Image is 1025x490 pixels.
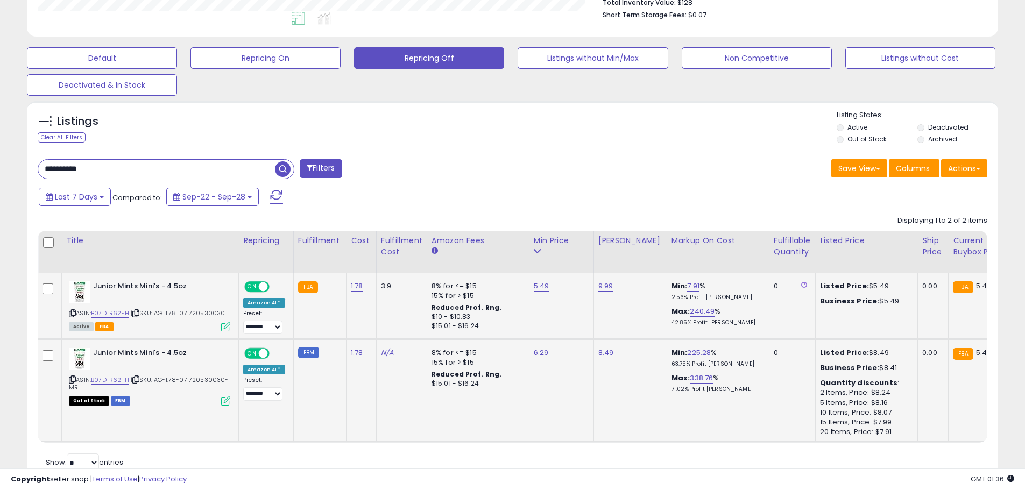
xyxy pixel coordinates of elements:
div: Fulfillment Cost [381,235,422,258]
div: $15.01 - $16.24 [432,322,521,331]
div: 20 Items, Price: $7.91 [820,427,909,437]
div: seller snap | | [11,474,187,485]
div: 8% for <= $15 [432,281,521,291]
span: All listings that are currently out of stock and unavailable for purchase on Amazon [69,396,109,406]
div: 15% for > $15 [432,358,521,367]
div: 0.00 [922,348,940,358]
div: Title [66,235,234,246]
div: % [671,281,761,301]
span: Last 7 Days [55,191,97,202]
div: Amazon Fees [432,235,525,246]
button: Repricing On [190,47,341,69]
a: Privacy Policy [139,474,187,484]
button: Columns [889,159,939,177]
p: Listing States: [837,110,998,120]
button: Default [27,47,177,69]
span: $0.07 [688,10,706,20]
small: FBM [298,347,319,358]
div: $5.49 [820,281,909,291]
a: 338.76 [690,373,713,384]
b: Min: [671,347,688,358]
div: 10 Items, Price: $8.07 [820,408,909,417]
p: 2.56% Profit [PERSON_NAME] [671,294,761,301]
a: 8.49 [598,347,614,358]
div: 2 Items, Price: $8.24 [820,388,909,397]
div: Repricing [243,235,289,246]
div: 8% for <= $15 [432,348,521,358]
b: Reduced Prof. Rng. [432,370,502,379]
div: 5 Items, Price: $8.16 [820,398,909,408]
small: FBA [298,281,318,293]
div: $8.41 [820,363,909,373]
button: Listings without Cost [845,47,995,69]
a: 7.91 [687,281,699,292]
span: All listings currently available for purchase on Amazon [69,322,94,331]
div: Current Buybox Price [953,235,1008,258]
b: Junior Mints Mini's - 4.5oz [93,348,224,361]
label: Archived [928,134,957,144]
div: Markup on Cost [671,235,765,246]
small: FBA [953,281,973,293]
div: $8.49 [820,348,909,358]
div: % [671,348,761,368]
button: Non Competitive [682,47,832,69]
div: Preset: [243,377,285,401]
b: Max: [671,373,690,383]
div: ASIN: [69,281,230,330]
img: 41IZvfcGH6L._SL40_.jpg [69,348,90,370]
div: Amazon AI * [243,298,285,308]
button: Save View [831,159,887,177]
a: B07DTR62FH [91,309,129,318]
b: Reduced Prof. Rng. [432,303,502,312]
label: Out of Stock [847,134,887,144]
a: 225.28 [687,347,711,358]
button: Deactivated & In Stock [27,74,177,96]
b: Quantity discounts [820,378,897,388]
div: 15 Items, Price: $7.99 [820,417,909,427]
label: Active [847,123,867,132]
span: ON [245,282,259,292]
p: 71.02% Profit [PERSON_NAME] [671,386,761,393]
div: $15.01 - $16.24 [432,379,521,388]
b: Junior Mints Mini's - 4.5oz [93,281,224,294]
a: 240.49 [690,306,715,317]
label: Deactivated [928,123,969,132]
span: FBA [95,322,114,331]
span: 2025-10-6 01:36 GMT [971,474,1014,484]
a: N/A [381,347,394,358]
span: | SKU: AG-1.78-071720530030-MR [69,375,229,392]
div: Min Price [534,235,589,246]
h5: Listings [57,114,98,129]
div: % [671,373,761,393]
b: Business Price: [820,363,879,373]
a: 1.78 [351,281,363,292]
div: 15% for > $15 [432,291,521,301]
a: B07DTR62FH [91,375,129,385]
div: 3.9 [381,281,419,291]
p: 63.75% Profit [PERSON_NAME] [671,360,761,368]
div: Listed Price [820,235,913,246]
div: 0 [774,348,807,358]
div: 0.00 [922,281,940,291]
b: Listed Price: [820,347,869,358]
div: Preset: [243,310,285,334]
div: $10 - $10.83 [432,313,521,322]
button: Filters [300,159,342,178]
span: Show: entries [46,457,123,467]
div: $5.49 [820,296,909,306]
span: OFF [268,282,285,292]
div: Clear All Filters [38,132,86,143]
button: Repricing Off [354,47,504,69]
div: Fulfillment [298,235,342,246]
img: 41IZvfcGH6L._SL40_.jpg [69,281,90,303]
div: : [820,378,909,388]
b: Listed Price: [820,281,869,291]
a: 9.99 [598,281,613,292]
small: FBA [953,348,973,360]
div: Cost [351,235,372,246]
span: OFF [268,349,285,358]
button: Sep-22 - Sep-28 [166,188,259,206]
span: 5.49 [976,281,992,291]
button: Actions [941,159,987,177]
div: Ship Price [922,235,944,258]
